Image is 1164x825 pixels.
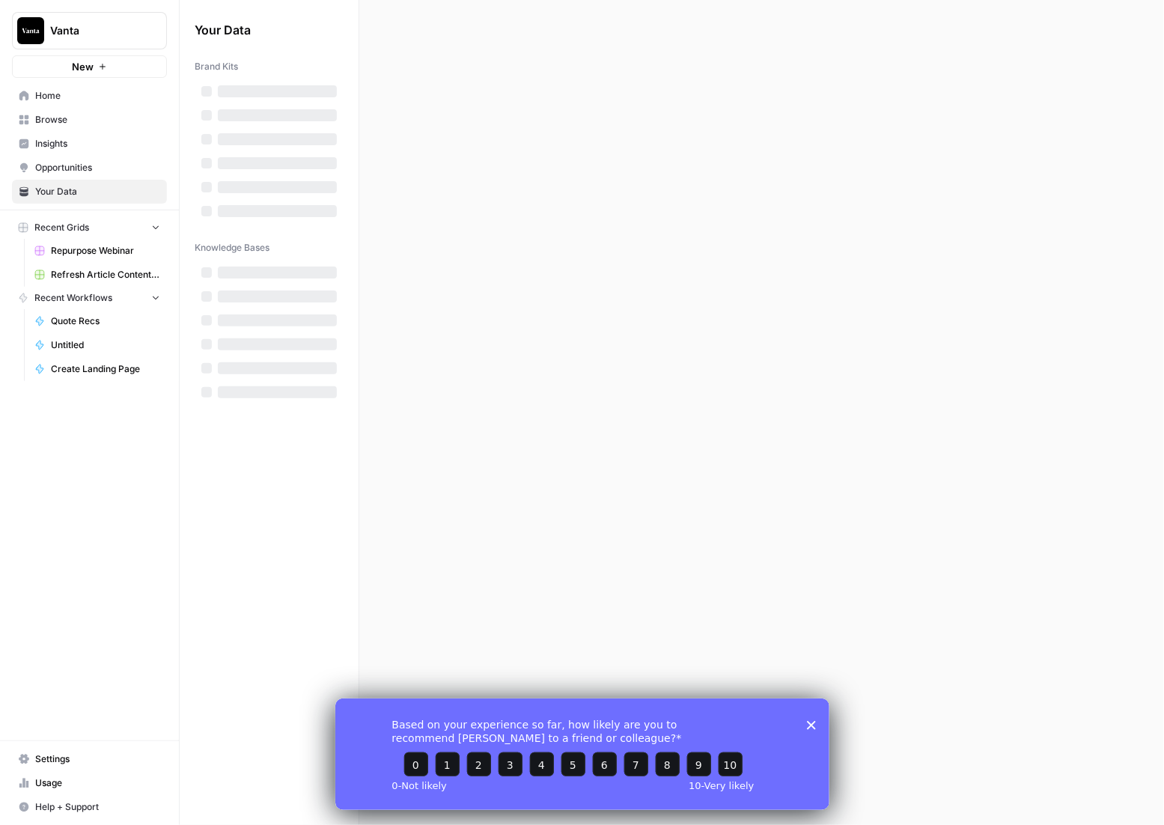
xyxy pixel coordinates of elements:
[51,244,160,258] span: Repurpose Webinar
[12,771,167,795] a: Usage
[35,185,160,198] span: Your Data
[35,800,160,814] span: Help + Support
[28,357,167,381] a: Create Landing Page
[12,84,167,108] a: Home
[28,263,167,287] a: Refresh Article Content (+ Webinar Quotes)
[17,17,44,44] img: Vanta Logo
[50,23,141,38] span: Vanta
[35,161,160,174] span: Opportunities
[12,795,167,819] button: Help + Support
[51,314,160,328] span: Quote Recs
[34,221,89,234] span: Recent Grids
[12,747,167,771] a: Settings
[195,21,326,39] span: Your Data
[335,698,829,810] iframe: Survey from AirOps
[35,137,160,150] span: Insights
[12,55,167,78] button: New
[28,239,167,263] a: Repurpose Webinar
[35,113,160,127] span: Browse
[12,156,167,180] a: Opportunities
[35,89,160,103] span: Home
[12,287,167,309] button: Recent Workflows
[195,241,269,255] span: Knowledge Bases
[195,60,238,73] span: Brand Kits
[72,59,94,74] span: New
[51,338,160,352] span: Untitled
[12,108,167,132] a: Browse
[28,333,167,357] a: Untitled
[28,309,167,333] a: Quote Recs
[12,12,167,49] button: Workspace: Vanta
[12,132,167,156] a: Insights
[35,752,160,766] span: Settings
[51,268,160,281] span: Refresh Article Content (+ Webinar Quotes)
[12,216,167,239] button: Recent Grids
[34,291,112,305] span: Recent Workflows
[12,180,167,204] a: Your Data
[51,362,160,376] span: Create Landing Page
[35,776,160,790] span: Usage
